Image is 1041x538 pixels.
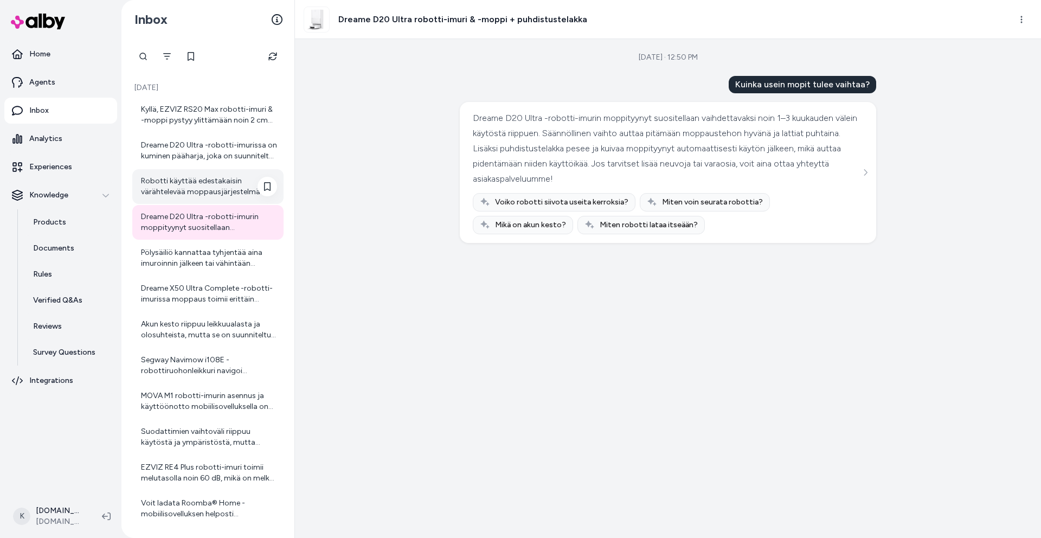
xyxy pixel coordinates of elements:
[262,46,284,67] button: Refresh
[4,98,117,124] a: Inbox
[22,235,117,261] a: Documents
[338,13,587,26] h3: Dreame D20 Ultra robotti-imuri & -moppi + puhdistustelakka
[141,212,277,233] div: Dreame D20 Ultra -robotti-imurin moppityynyt suositellaan vaihdettavaksi noin 1–3 kuukauden välei...
[22,261,117,287] a: Rules
[141,390,277,412] div: MOVA M1 robotti-imurin asennus ja käyttöönotto mobiilisovelluksella on melko helppoa. Tässä yleis...
[141,462,277,484] div: EZVIZ RE4 Plus robotti-imuri toimii melutasolla noin 60 dB, mikä on melko normaali taso robotti-i...
[132,205,284,240] a: Dreame D20 Ultra -robotti-imurin moppityynyt suositellaan vaihdettavaksi noin 1–3 kuukauden välei...
[134,11,168,28] h2: Inbox
[36,505,85,516] p: [DOMAIN_NAME] Shopify
[729,76,876,93] div: Kuinka usein mopit tulee vaihtaa?
[141,176,277,197] div: Robotti käyttää edestakaisin värähtelevää moppausjärjestelmää, joka jäljittelee manuaalista moppa...
[36,516,85,527] span: [DOMAIN_NAME]
[132,348,284,383] a: Segway Navimow i108E -robottiruohonleikkuri navigoi nurmikolla täysin rajalangattomasti hyödyntäe...
[4,126,117,152] a: Analytics
[29,162,72,172] p: Experiences
[141,247,277,269] div: Pölysäiliö kannattaa tyhjentää aina imuroinnin jälkeen tai vähintään säännöllisesti, jotta imurin...
[4,368,117,394] a: Integrations
[132,277,284,311] a: Dreame X50 Ultra Complete -robotti-imurissa moppaus toimii erittäin tehokkaasti ja älykkäästi. Si...
[132,420,284,454] a: Suodattimien vaihtoväli riippuu käytöstä ja ympäristöstä, mutta yleisesti suositellaan vaihtamaan...
[22,209,117,235] a: Products
[156,46,178,67] button: Filter
[132,169,284,204] a: Robotti käyttää edestakaisin värähtelevää moppausjärjestelmää, joka jäljittelee manuaalista moppa...
[29,190,68,201] p: Knowledge
[132,241,284,276] a: Pölysäiliö kannattaa tyhjentää aina imuroinnin jälkeen tai vähintään säännöllisesti, jotta imurin...
[13,508,30,525] span: K
[33,243,74,254] p: Documents
[141,355,277,376] div: Segway Navimow i108E -robottiruohonleikkuri navigoi nurmikolla täysin rajalangattomasti hyödyntäe...
[132,98,284,132] a: Kyllä, EZVIZ RS20 Max robotti-imuri & -moppi pystyy ylittämään noin 2 cm korkuiset kynnykset. Se ...
[495,197,628,208] span: Voiko robotti siivota useita kerroksia?
[4,182,117,208] button: Knowledge
[11,14,65,29] img: alby Logo
[29,133,62,144] p: Analytics
[304,7,329,32] img: Dreame_D20_Ultra_main_white_1.jpg
[141,140,277,162] div: Dreame D20 Ultra -robotti-imurissa on kuminen pääharja, joka on suunniteltu vähentämään karvojen ...
[141,104,277,126] div: Kyllä, EZVIZ RS20 Max robotti-imuri & -moppi pystyy ylittämään noin 2 cm korkuiset kynnykset. Se ...
[141,319,277,341] div: Akun kesto riippuu leikkuualasta ja olosuhteista, mutta se on suunniteltu kestämään useita leikku...
[29,375,73,386] p: Integrations
[473,111,860,187] div: Dreame D20 Ultra -robotti-imurin moppityynyt suositellaan vaihdettavaksi noin 1–3 kuukauden välei...
[132,133,284,168] a: Dreame D20 Ultra -robotti-imurissa on kuminen pääharja, joka on suunniteltu vähentämään karvojen ...
[141,283,277,305] div: Dreame X50 Ultra Complete -robotti-imurissa moppaus toimii erittäin tehokkaasti ja älykkäästi. Si...
[132,491,284,526] a: Voit ladata Roomba® Home -mobiilisovelluksen helposti älypuhelimeesi tai tablettiisi. Toimi näin:...
[29,49,50,60] p: Home
[33,321,62,332] p: Reviews
[4,41,117,67] a: Home
[33,269,52,280] p: Rules
[33,295,82,306] p: Verified Q&As
[132,384,284,419] a: MOVA M1 robotti-imurin asennus ja käyttöönotto mobiilisovelluksella on melko helppoa. Tässä yleis...
[495,220,566,230] span: Mikä on akun kesto?
[33,347,95,358] p: Survey Questions
[141,498,277,520] div: Voit ladata Roomba® Home -mobiilisovelluksen helposti älypuhelimeesi tai tablettiisi. Toimi näin:...
[639,52,698,63] div: [DATE] · 12:50 PM
[859,166,872,179] button: See more
[662,197,763,208] span: Miten voin seurata robottia?
[141,426,277,448] div: Suodattimien vaihtoväli riippuu käytöstä ja ympäristöstä, mutta yleisesti suositellaan vaihtamaan...
[4,154,117,180] a: Experiences
[600,220,698,230] span: Miten robotti lataa itseään?
[29,77,55,88] p: Agents
[132,456,284,490] a: EZVIZ RE4 Plus robotti-imuri toimii melutasolla noin 60 dB, mikä on melko normaali taso robotti-i...
[22,287,117,313] a: Verified Q&As
[22,313,117,340] a: Reviews
[29,105,49,116] p: Inbox
[4,69,117,95] a: Agents
[132,82,284,93] p: [DATE]
[132,312,284,347] a: Akun kesto riippuu leikkuualasta ja olosuhteista, mutta se on suunniteltu kestämään useita leikku...
[22,340,117,366] a: Survey Questions
[7,499,93,534] button: K[DOMAIN_NAME] Shopify[DOMAIN_NAME]
[33,217,66,228] p: Products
